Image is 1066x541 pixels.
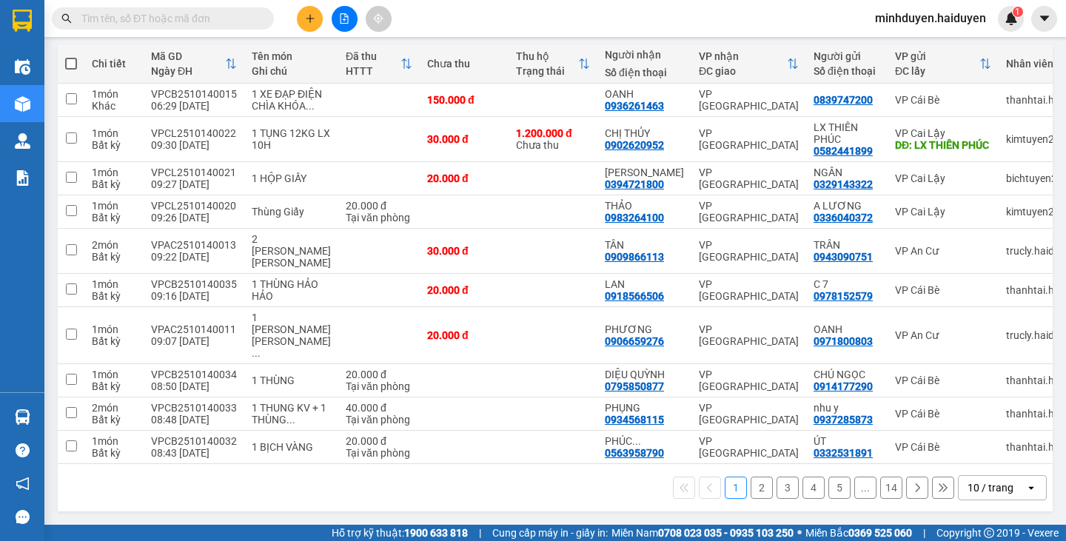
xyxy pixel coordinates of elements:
[968,480,1013,495] div: 10 / trang
[252,347,261,359] span: ...
[605,402,684,414] div: PHỤNG
[632,435,641,447] span: ...
[699,369,799,392] div: VP [GEOGRAPHIC_DATA]
[895,284,991,296] div: VP Cái Bè
[605,335,664,347] div: 0906659276
[252,127,331,139] div: 1 TỤNG 12KG LX
[1005,12,1018,25] img: icon-new-feature
[346,200,412,212] div: 20.000 đ
[516,127,590,139] div: 1.200.000 đ
[346,212,412,224] div: Tại văn phòng
[605,100,664,112] div: 0936261463
[605,127,684,139] div: CHỊ THỦY
[691,44,806,84] th: Toggle SortBy
[814,167,880,178] div: NGÂN
[699,200,799,224] div: VP [GEOGRAPHIC_DATA]
[1031,6,1057,32] button: caret-down
[605,369,684,380] div: DIỆU QUỲNH
[252,65,331,77] div: Ghi chú
[346,414,412,426] div: Tại văn phòng
[16,510,30,524] span: message
[805,525,912,541] span: Miền Bắc
[92,335,136,347] div: Bất kỳ
[814,178,873,190] div: 0329143322
[814,278,880,290] div: C 7
[895,329,991,341] div: VP An Cư
[605,167,684,178] div: MỘNG THÙY
[516,50,578,62] div: Thu hộ
[1015,7,1020,17] span: 1
[346,435,412,447] div: 20.000 đ
[404,527,468,539] strong: 1900 633 818
[151,127,237,139] div: VPCL2510140022
[252,100,331,112] div: CHÌA KHÓA TRÊN XE
[151,435,237,447] div: VPCB2510140032
[814,447,873,459] div: 0332531891
[151,323,237,335] div: VPAC2510140011
[814,121,880,145] div: LX THIÊN PHÚC
[605,447,664,459] div: 0563958790
[151,178,237,190] div: 09:27 [DATE]
[1038,12,1051,25] span: caret-down
[895,65,979,77] div: ĐC lấy
[151,200,237,212] div: VPCL2510140020
[814,145,873,157] div: 0582441899
[92,414,136,426] div: Bất kỳ
[854,477,876,499] button: ...
[814,94,873,106] div: 0839747200
[1025,482,1037,494] svg: open
[151,88,237,100] div: VPCB2510140015
[252,312,331,359] div: 1 KIỆN QUẤN BAO TRẮNG
[305,13,315,24] span: plus
[151,50,225,62] div: Mã GD
[828,477,851,499] button: 5
[479,525,481,541] span: |
[151,100,237,112] div: 06:29 [DATE]
[252,233,331,269] div: 2 BỊCH GẠO MẪU
[509,44,597,84] th: Toggle SortBy
[802,477,825,499] button: 4
[427,94,501,106] div: 150.000 đ
[151,251,237,263] div: 09:22 [DATE]
[895,206,991,218] div: VP Cai Lậy
[605,200,684,212] div: THẢO
[92,100,136,112] div: Khác
[332,525,468,541] span: Hỗ trợ kỹ thuật:
[366,6,392,32] button: aim
[888,44,999,84] th: Toggle SortBy
[92,323,136,335] div: 1 món
[92,369,136,380] div: 1 món
[814,50,880,62] div: Người gửi
[751,477,773,499] button: 2
[151,369,237,380] div: VPCB2510140034
[92,447,136,459] div: Bất kỳ
[863,9,998,27] span: minhduyen.haiduyen
[339,13,349,24] span: file-add
[814,323,880,335] div: OANH
[699,402,799,426] div: VP [GEOGRAPHIC_DATA]
[151,380,237,392] div: 08:50 [DATE]
[605,212,664,224] div: 0983264100
[92,251,136,263] div: Bất kỳ
[699,65,787,77] div: ĐC giao
[895,408,991,420] div: VP Cái Bè
[814,435,880,447] div: ÚT
[338,44,420,84] th: Toggle SortBy
[151,278,237,290] div: VPCB2510140035
[92,278,136,290] div: 1 món
[252,402,331,426] div: 1 THUNG KV + 1 THÙNG XỐP KV
[516,65,578,77] div: Trạng thái
[611,525,794,541] span: Miền Nam
[427,284,501,296] div: 20.000 đ
[16,477,30,491] span: notification
[151,65,225,77] div: Ngày ĐH
[252,278,331,302] div: 1 THÙNG HẢO HẢO
[297,6,323,32] button: plus
[252,172,331,184] div: 1 HỘP GIẤY
[286,414,295,426] span: ...
[252,441,331,453] div: 1 BỊCH VÀNG
[92,167,136,178] div: 1 món
[814,200,880,212] div: A LƯƠNG
[92,58,136,70] div: Chi tiết
[427,58,501,70] div: Chưa thu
